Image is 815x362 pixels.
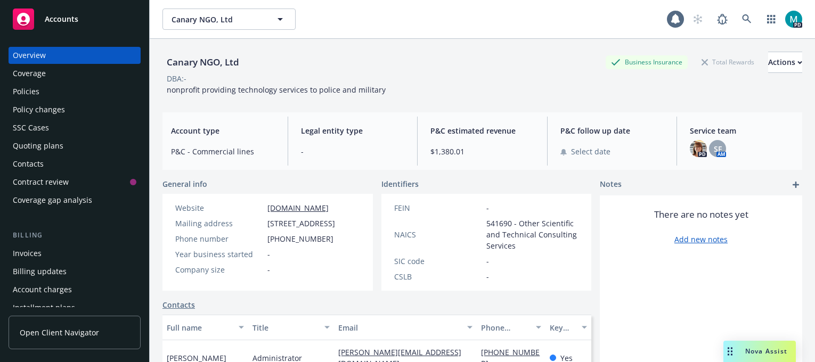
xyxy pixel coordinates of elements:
[674,234,728,245] a: Add new notes
[486,202,489,213] span: -
[175,202,263,213] div: Website
[714,143,722,154] span: SF
[486,271,489,282] span: -
[654,208,748,221] span: There are no notes yet
[334,315,477,340] button: Email
[571,146,610,157] span: Select date
[171,146,275,157] span: P&C - Commercial lines
[745,347,787,356] span: Nova Assist
[430,146,534,157] span: $1,380.01
[9,155,141,172] a: Contacts
[768,52,802,72] div: Actions
[761,9,782,30] a: Switch app
[13,245,42,262] div: Invoices
[162,178,207,190] span: General info
[9,263,141,280] a: Billing updates
[606,55,688,69] div: Business Insurance
[768,52,802,73] button: Actions
[301,125,405,136] span: Legal entity type
[167,85,386,95] span: nonprofit providing technology services to police and military
[162,55,243,69] div: Canary NGO, Ltd
[13,281,72,298] div: Account charges
[13,299,75,316] div: Installment plans
[550,322,575,333] div: Key contact
[394,271,482,282] div: CSLB
[248,315,334,340] button: Title
[789,178,802,191] a: add
[267,233,333,244] span: [PHONE_NUMBER]
[9,192,141,209] a: Coverage gap analysis
[167,322,232,333] div: Full name
[267,264,270,275] span: -
[172,14,264,25] span: Canary NGO, Ltd
[9,230,141,241] div: Billing
[338,322,461,333] div: Email
[9,174,141,191] a: Contract review
[9,101,141,118] a: Policy changes
[301,146,405,157] span: -
[687,9,708,30] a: Start snowing
[696,55,760,69] div: Total Rewards
[600,178,622,191] span: Notes
[430,125,534,136] span: P&C estimated revenue
[171,125,275,136] span: Account type
[162,315,248,340] button: Full name
[13,119,49,136] div: SSC Cases
[45,15,78,23] span: Accounts
[175,264,263,275] div: Company size
[162,9,296,30] button: Canary NGO, Ltd
[175,218,263,229] div: Mailing address
[690,125,794,136] span: Service team
[267,249,270,260] span: -
[785,11,802,28] img: photo
[712,9,733,30] a: Report a Bug
[13,174,69,191] div: Contract review
[394,202,482,213] div: FEIN
[267,203,329,213] a: [DOMAIN_NAME]
[9,137,141,154] a: Quoting plans
[9,245,141,262] a: Invoices
[13,137,63,154] div: Quoting plans
[13,155,44,172] div: Contacts
[723,341,796,362] button: Nova Assist
[486,218,579,251] span: 541690 - Other Scientific and Technical Consulting Services
[477,315,545,340] button: Phone number
[175,249,263,260] div: Year business started
[560,125,664,136] span: P&C follow up date
[723,341,737,362] div: Drag to move
[252,322,318,333] div: Title
[9,83,141,100] a: Policies
[690,140,707,157] img: photo
[13,83,39,100] div: Policies
[13,263,67,280] div: Billing updates
[20,327,99,338] span: Open Client Navigator
[267,218,335,229] span: [STREET_ADDRESS]
[9,299,141,316] a: Installment plans
[545,315,591,340] button: Key contact
[9,65,141,82] a: Coverage
[486,256,489,267] span: -
[481,322,529,333] div: Phone number
[394,256,482,267] div: SIC code
[13,65,46,82] div: Coverage
[13,47,46,64] div: Overview
[13,192,92,209] div: Coverage gap analysis
[394,229,482,240] div: NAICS
[9,47,141,64] a: Overview
[736,9,757,30] a: Search
[9,4,141,34] a: Accounts
[13,101,65,118] div: Policy changes
[9,119,141,136] a: SSC Cases
[175,233,263,244] div: Phone number
[167,73,186,84] div: DBA: -
[9,281,141,298] a: Account charges
[381,178,419,190] span: Identifiers
[162,299,195,310] a: Contacts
